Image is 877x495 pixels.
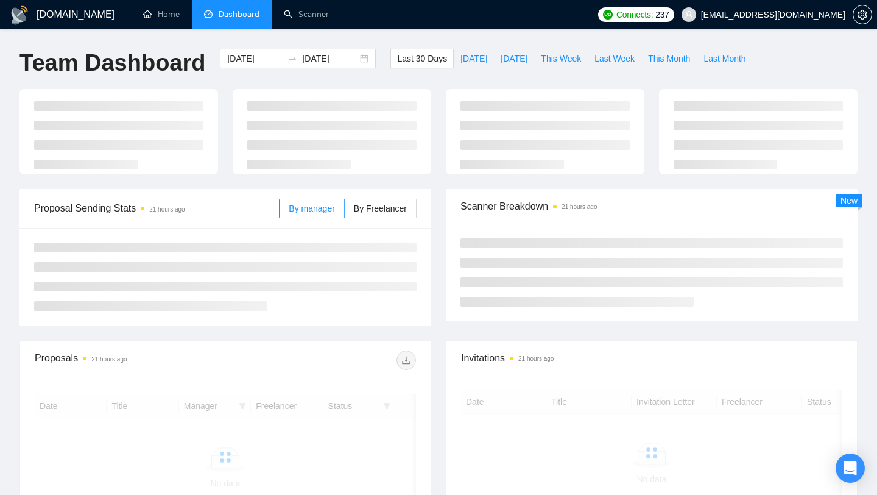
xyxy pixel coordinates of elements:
[149,206,185,213] time: 21 hours ago
[204,10,213,18] span: dashboard
[91,356,127,363] time: 21 hours ago
[494,49,534,68] button: [DATE]
[541,52,581,65] span: This Week
[227,52,283,65] input: Start date
[287,54,297,63] span: swap-right
[19,49,205,77] h1: Team Dashboard
[397,52,447,65] span: Last 30 Days
[10,5,29,25] img: logo
[594,52,635,65] span: Last Week
[390,49,454,68] button: Last 30 Days
[35,351,225,370] div: Proposals
[697,49,752,68] button: Last Month
[603,10,613,20] img: upwork-logo.png
[853,10,872,20] a: setting
[840,196,858,205] span: New
[34,201,279,216] span: Proposal Sending Stats
[703,52,745,65] span: Last Month
[289,204,334,213] span: By manager
[518,355,554,362] time: 21 hours ago
[454,49,494,68] button: [DATE]
[588,49,641,68] button: Last Week
[219,9,259,20] span: Dashboard
[641,49,697,68] button: This Month
[461,351,842,366] span: Invitations
[853,5,872,24] button: setting
[287,54,297,63] span: to
[655,8,669,21] span: 237
[616,8,653,21] span: Connects:
[501,52,527,65] span: [DATE]
[685,10,693,19] span: user
[302,52,357,65] input: End date
[562,204,597,210] time: 21 hours ago
[354,204,407,213] span: By Freelancer
[284,9,329,20] a: searchScanner
[534,49,588,68] button: This Week
[648,52,690,65] span: This Month
[836,454,865,483] div: Open Intercom Messenger
[143,9,180,20] a: homeHome
[460,52,487,65] span: [DATE]
[460,199,843,214] span: Scanner Breakdown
